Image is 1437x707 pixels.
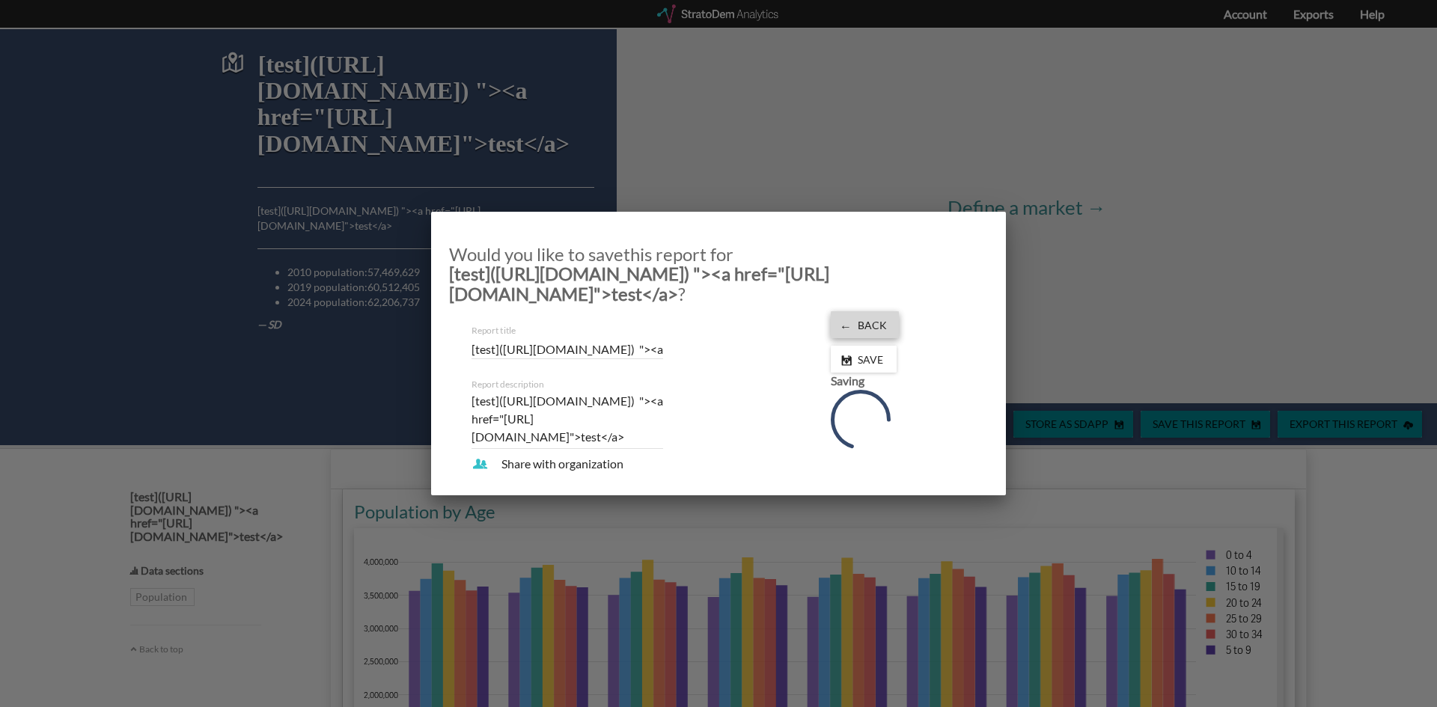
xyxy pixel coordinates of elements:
button: ←Back [831,311,899,338]
textarea: [test]([URL][DOMAIN_NAME]) "><a href="[URL][DOMAIN_NAME]">test</a> [472,392,663,446]
strong: [test]([URL][DOMAIN_NAME]) "><a href="[URL][DOMAIN_NAME]">test</a> [449,263,829,304]
strong: Saving [831,373,864,388]
h3: Would you like to save ? [449,245,988,304]
span: ← [840,319,852,333]
span: Back [852,319,899,331]
span: Save [852,353,895,366]
span: this report for [449,243,829,304]
button: Save [831,346,897,373]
